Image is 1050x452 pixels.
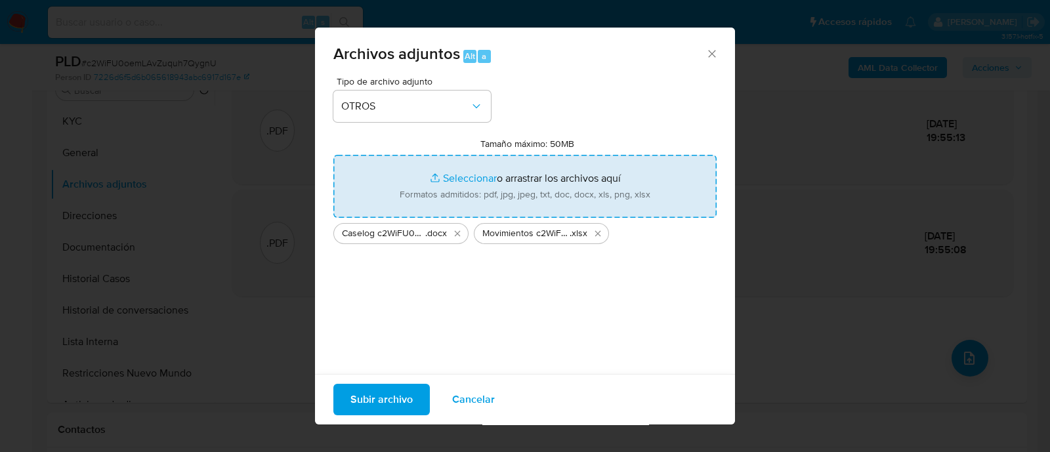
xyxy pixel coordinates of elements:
ul: Archivos seleccionados [333,218,717,244]
span: Subir archivo [350,385,413,414]
span: .docx [425,227,447,240]
span: Archivos adjuntos [333,42,460,65]
span: Cancelar [452,385,495,414]
button: Cancelar [435,384,512,415]
button: Subir archivo [333,384,430,415]
button: OTROS [333,91,491,122]
label: Tamaño máximo: 50MB [480,138,574,150]
span: OTROS [341,100,470,113]
span: Movimientos c2WiFU0oemLAvZuquh7QygnU_2025_08_19_00_23_10 [482,227,570,240]
button: Cerrar [705,47,717,59]
span: .xlsx [570,227,587,240]
button: Eliminar Movimientos c2WiFU0oemLAvZuquh7QygnU_2025_08_19_00_23_10.xlsx [590,226,606,241]
span: a [482,50,486,62]
span: Caselog c2WiFU0oemLAvZuquh7QygnU_2025_08_19_00_23_10 [342,227,425,240]
button: Eliminar Caselog c2WiFU0oemLAvZuquh7QygnU_2025_08_19_00_23_10.docx [450,226,465,241]
span: Alt [465,50,475,62]
span: Tipo de archivo adjunto [337,77,494,86]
